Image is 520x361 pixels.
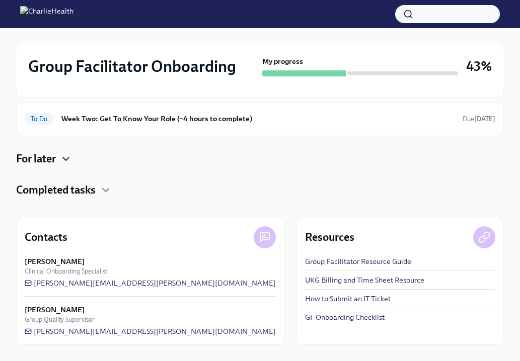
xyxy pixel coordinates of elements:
div: For later [16,151,504,166]
h4: Completed tasks [16,183,96,198]
strong: [DATE] [474,115,495,123]
h4: Resources [305,230,354,245]
h3: 43% [466,57,492,75]
strong: My progress [262,56,303,66]
span: To Do [25,115,53,123]
span: Due [463,115,495,123]
h2: Group Facilitator Onboarding [28,56,236,76]
div: Completed tasks [16,183,504,198]
a: GF Onboarding Checklist [305,312,385,322]
h6: Week Two: Get To Know Your Role (~4 hours to complete) [61,113,455,124]
a: To DoWeek Two: Get To Know Your Role (~4 hours to complete)Due[DATE] [25,111,495,127]
h4: For later [16,151,56,166]
strong: [PERSON_NAME] [25,256,85,266]
a: How to Submit an IT Ticket [305,294,391,304]
h4: Contacts [25,230,67,245]
strong: [PERSON_NAME] [25,305,85,315]
a: Group Facilitator Resource Guide [305,256,411,266]
a: [PERSON_NAME][EMAIL_ADDRESS][PERSON_NAME][DOMAIN_NAME] [25,278,276,288]
span: Clinical Onboarding Specialist [25,266,107,276]
img: CharlieHealth [20,6,73,22]
a: [PERSON_NAME][EMAIL_ADDRESS][PERSON_NAME][DOMAIN_NAME] [25,326,276,336]
a: UKG Billing and Time Sheet Resource [305,275,424,285]
span: Group Quality Supervisor [25,315,95,324]
span: September 16th, 2025 08:00 [463,114,495,124]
